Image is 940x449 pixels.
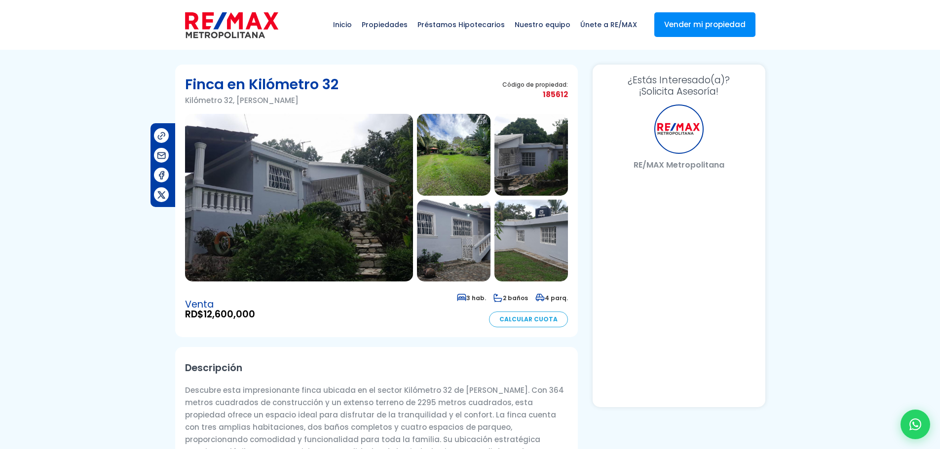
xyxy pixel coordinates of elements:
[602,178,755,397] iframe: Form 0
[185,300,255,310] span: Venta
[654,104,704,154] div: RE/MAX Metropolitana
[457,294,486,302] span: 3 hab.
[602,74,755,86] span: ¿Estás Interesado(a)?
[654,12,755,37] a: Vender mi propiedad
[185,310,255,319] span: RD$
[156,131,167,141] img: Compartir
[417,200,490,281] img: Finca en Kilómetro 32
[417,114,490,196] img: Finca en Kilómetro 32
[203,308,255,321] span: 12,600,000
[602,159,755,171] p: RE/MAX Metropolitana
[489,311,568,327] a: Calcular Cuota
[575,10,642,39] span: Únete a RE/MAX
[602,74,755,97] h3: ¡Solicita Asesoría!
[494,114,568,196] img: Finca en Kilómetro 32
[156,170,167,180] img: Compartir
[156,190,167,200] img: Compartir
[413,10,510,39] span: Préstamos Hipotecarios
[510,10,575,39] span: Nuestro equipo
[185,357,568,379] h2: Descripción
[328,10,357,39] span: Inicio
[535,294,568,302] span: 4 parq.
[185,114,413,281] img: Finca en Kilómetro 32
[185,94,338,106] p: Kilómetro 32, [PERSON_NAME]
[502,81,568,88] span: Código de propiedad:
[502,88,568,101] span: 185612
[494,200,568,281] img: Finca en Kilómetro 32
[493,294,528,302] span: 2 baños
[156,150,167,161] img: Compartir
[185,74,338,94] h1: Finca en Kilómetro 32
[357,10,413,39] span: Propiedades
